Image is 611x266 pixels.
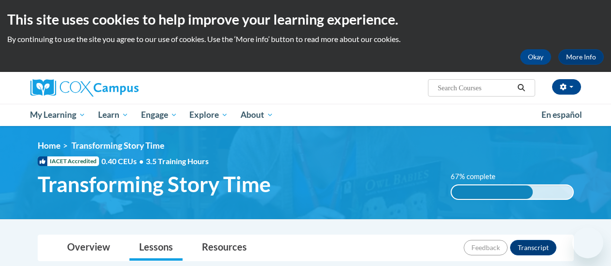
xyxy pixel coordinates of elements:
[558,49,604,65] a: More Info
[514,82,528,94] button: Search
[135,104,184,126] a: Engage
[30,79,204,97] a: Cox Campus
[38,156,99,166] span: IACET Accredited
[38,140,60,151] a: Home
[141,109,177,121] span: Engage
[101,156,146,167] span: 0.40 CEUs
[98,109,128,121] span: Learn
[57,235,120,261] a: Overview
[451,171,506,182] label: 67% complete
[189,109,228,121] span: Explore
[234,104,280,126] a: About
[24,104,92,126] a: My Learning
[183,104,234,126] a: Explore
[7,10,604,29] h2: This site uses cookies to help improve your learning experience.
[552,79,581,95] button: Account Settings
[146,156,209,166] span: 3.5 Training Hours
[437,82,514,94] input: Search Courses
[192,235,256,261] a: Resources
[7,34,604,44] p: By continuing to use the site you agree to our use of cookies. Use the ‘More info’ button to read...
[38,171,271,197] span: Transforming Story Time
[92,104,135,126] a: Learn
[23,104,588,126] div: Main menu
[241,109,273,121] span: About
[452,185,533,199] div: 67% complete
[139,156,143,166] span: •
[30,109,85,121] span: My Learning
[535,105,588,125] a: En español
[572,227,603,258] iframe: Button to launch messaging window
[510,240,556,255] button: Transcript
[541,110,582,120] span: En español
[464,240,508,255] button: Feedback
[129,235,183,261] a: Lessons
[520,49,551,65] button: Okay
[71,140,164,151] span: Transforming Story Time
[30,79,139,97] img: Cox Campus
